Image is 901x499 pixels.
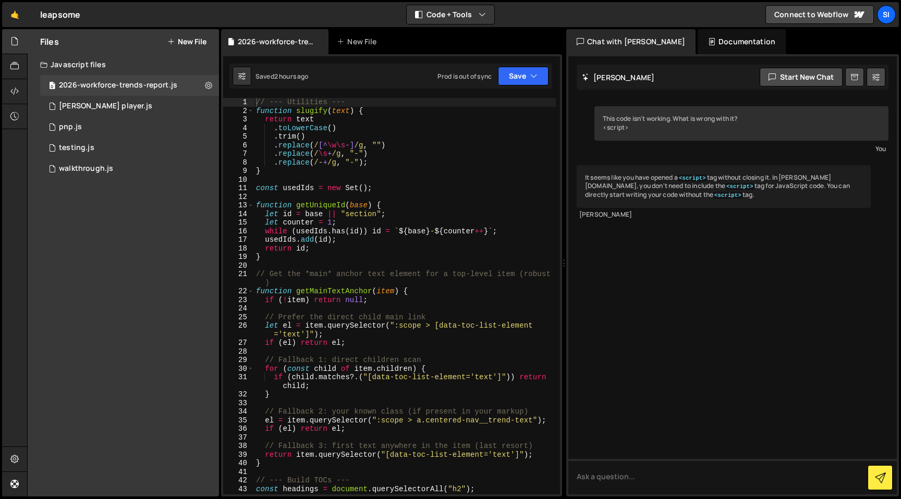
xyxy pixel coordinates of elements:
[223,201,254,210] div: 13
[40,36,59,47] h2: Files
[40,8,80,21] div: leapsome
[223,365,254,373] div: 30
[223,425,254,433] div: 36
[223,261,254,270] div: 20
[223,107,254,116] div: 2
[223,244,254,253] div: 18
[40,138,219,158] div: 15013/44753.js
[223,459,254,468] div: 40
[223,184,254,193] div: 11
[59,143,94,153] div: testing.js
[40,117,219,138] div: 15013/45074.js
[223,270,254,287] div: 21
[40,96,219,117] div: 15013/41198.js
[40,158,219,179] div: 15013/39160.js
[223,115,254,124] div: 3
[223,158,254,167] div: 8
[566,29,696,54] div: Chat with [PERSON_NAME]
[223,296,254,305] div: 23
[597,143,886,154] div: You
[223,227,254,236] div: 16
[59,102,152,111] div: [PERSON_NAME] player.js
[223,132,254,141] div: 5
[594,106,888,141] div: This code isn't working. What is wrong with it? <script>
[437,72,492,81] div: Prod is out of sync
[223,468,254,477] div: 41
[40,75,219,96] div: 15013/47339.js
[223,98,254,107] div: 1
[223,253,254,261] div: 19
[223,476,254,485] div: 42
[223,218,254,227] div: 15
[223,356,254,365] div: 29
[255,72,309,81] div: Saved
[223,210,254,219] div: 14
[223,339,254,347] div: 27
[167,38,206,46] button: New File
[760,68,843,86] button: Start new chat
[223,373,254,390] div: 31
[274,72,309,81] div: 2 hours ago
[28,54,219,75] div: Javascript files
[223,287,254,296] div: 22
[223,390,254,399] div: 32
[498,67,549,85] button: Save
[713,192,742,199] code: <script>
[698,29,786,54] div: Documentation
[577,165,871,208] div: It seems like you have opened a tag without closing it. In [PERSON_NAME][DOMAIN_NAME], you don't ...
[238,36,316,47] div: 2026-workforce-trends-report.js
[223,347,254,356] div: 28
[223,313,254,322] div: 25
[223,304,254,313] div: 24
[877,5,896,24] a: SI
[678,174,707,182] code: <script>
[223,321,254,339] div: 26
[223,433,254,442] div: 37
[223,407,254,416] div: 34
[223,442,254,451] div: 38
[223,485,254,494] div: 43
[337,36,381,47] div: New File
[223,124,254,133] div: 4
[765,5,874,24] a: Connect to Webflow
[223,193,254,202] div: 12
[59,122,82,132] div: pnp.js
[49,82,55,91] span: 0
[223,167,254,176] div: 9
[223,451,254,459] div: 39
[582,72,654,82] h2: [PERSON_NAME]
[579,210,868,219] div: [PERSON_NAME]
[223,141,254,150] div: 6
[725,183,754,190] code: <script>
[223,416,254,425] div: 35
[223,235,254,244] div: 17
[2,2,28,27] a: 🤙
[223,176,254,184] div: 10
[223,149,254,158] div: 7
[407,5,494,24] button: Code + Tools
[223,399,254,408] div: 33
[59,81,177,90] div: 2026-workforce-trends-report.js
[59,164,113,173] div: walkthrough.js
